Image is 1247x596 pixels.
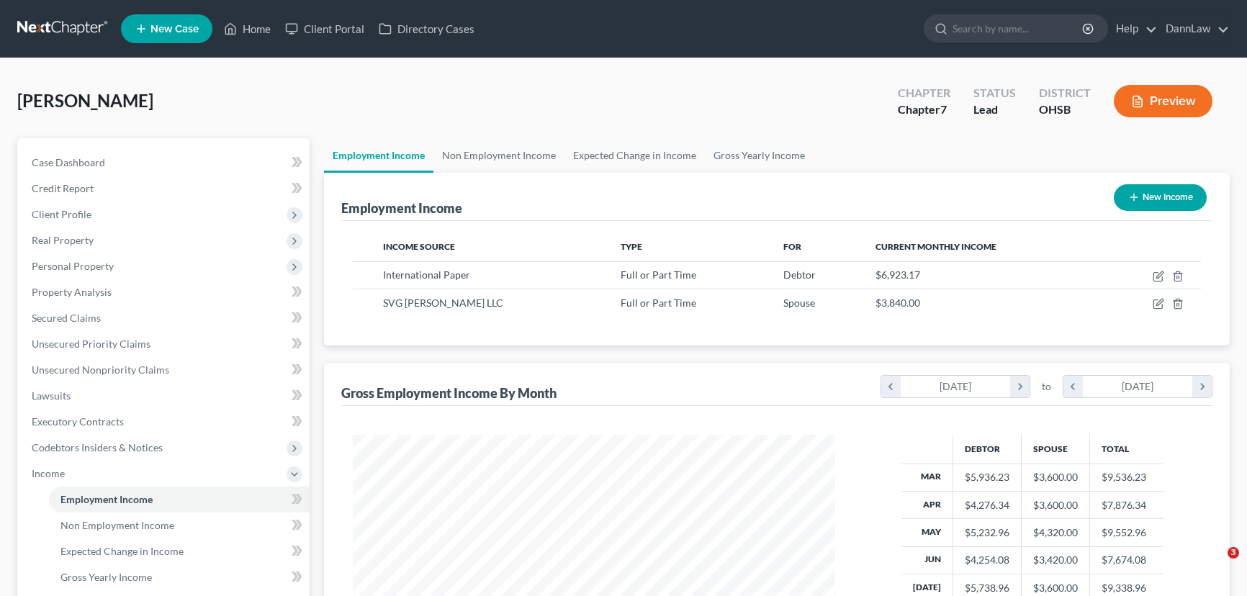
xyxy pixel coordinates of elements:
a: Expected Change in Income [49,538,310,564]
a: Gross Yearly Income [705,138,814,173]
a: Employment Income [49,487,310,513]
span: Lawsuits [32,389,71,402]
span: 3 [1228,547,1239,559]
td: $7,876.34 [1090,491,1164,518]
th: Apr [901,491,953,518]
span: Full or Part Time [621,268,696,281]
div: Chapter [898,85,950,101]
div: Gross Employment Income By Month [341,384,557,402]
span: [PERSON_NAME] [17,90,153,111]
div: $4,276.34 [965,498,1009,513]
div: $5,232.96 [965,525,1009,540]
div: Status [973,85,1016,101]
button: New Income [1114,184,1207,211]
a: Help [1109,16,1157,42]
a: Home [217,16,278,42]
div: $5,936.23 [965,470,1009,484]
a: Non Employment Income [49,513,310,538]
i: chevron_left [881,376,901,397]
span: Spouse [783,297,815,309]
th: Total [1090,435,1164,464]
a: Case Dashboard [20,150,310,176]
span: International Paper [383,268,470,281]
td: $7,674.08 [1090,546,1164,574]
span: Non Employment Income [60,519,174,531]
a: Executory Contracts [20,409,310,435]
span: Employment Income [60,493,153,505]
span: to [1042,379,1051,394]
span: Income [32,467,65,479]
div: $5,738.96 [965,581,1009,595]
span: Debtor [783,268,816,281]
a: Client Portal [278,16,372,42]
div: $3,600.00 [1033,498,1078,513]
div: $3,420.00 [1033,553,1078,567]
span: Executory Contracts [32,415,124,428]
div: $3,600.00 [1033,581,1078,595]
span: Secured Claims [32,312,101,324]
div: $4,320.00 [1033,525,1078,540]
span: Income Source [383,241,455,252]
span: For [783,241,801,252]
span: Current Monthly Income [875,241,996,252]
i: chevron_left [1063,376,1083,397]
th: Jun [901,546,953,574]
div: $3,600.00 [1033,470,1078,484]
span: Unsecured Nonpriority Claims [32,364,169,376]
a: Non Employment Income [433,138,564,173]
a: Gross Yearly Income [49,564,310,590]
a: Unsecured Nonpriority Claims [20,357,310,383]
th: Debtor [953,435,1022,464]
a: Expected Change in Income [564,138,705,173]
a: Directory Cases [372,16,482,42]
span: Personal Property [32,260,114,272]
span: Client Profile [32,208,91,220]
span: Type [621,241,642,252]
div: District [1039,85,1091,101]
th: Mar [901,464,953,491]
iframe: Intercom live chat [1198,547,1233,582]
span: New Case [150,24,199,35]
span: $6,923.17 [875,268,920,281]
th: Spouse [1022,435,1090,464]
span: Real Property [32,234,94,246]
th: May [901,519,953,546]
span: Full or Part Time [621,297,696,309]
a: Lawsuits [20,383,310,409]
span: SVG [PERSON_NAME] LLC [383,297,503,309]
span: Codebtors Insiders & Notices [32,441,163,453]
a: Credit Report [20,176,310,202]
span: Case Dashboard [32,156,105,168]
button: Preview [1114,85,1212,117]
span: $3,840.00 [875,297,920,309]
span: Expected Change in Income [60,545,184,557]
td: $9,536.23 [1090,464,1164,491]
div: Chapter [898,101,950,118]
a: Property Analysis [20,279,310,305]
div: Employment Income [341,199,462,217]
i: chevron_right [1010,376,1030,397]
span: 7 [940,102,947,116]
div: [DATE] [1083,376,1193,397]
span: Credit Report [32,182,94,194]
i: chevron_right [1192,376,1212,397]
span: Unsecured Priority Claims [32,338,150,350]
span: Gross Yearly Income [60,571,152,583]
span: Property Analysis [32,286,112,298]
a: DannLaw [1158,16,1229,42]
div: [DATE] [901,376,1011,397]
a: Secured Claims [20,305,310,331]
input: Search by name... [953,15,1084,42]
div: $4,254.08 [965,553,1009,567]
a: Employment Income [324,138,433,173]
div: Lead [973,101,1016,118]
a: Unsecured Priority Claims [20,331,310,357]
div: OHSB [1039,101,1091,118]
td: $9,552.96 [1090,519,1164,546]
